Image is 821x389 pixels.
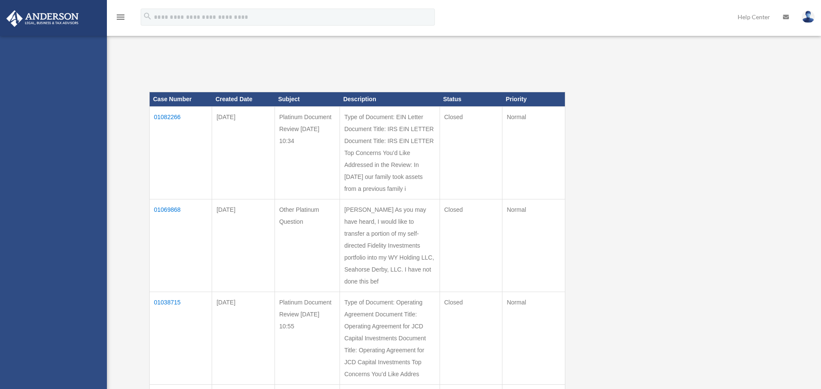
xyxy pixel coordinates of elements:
td: [DATE] [212,199,275,292]
td: [DATE] [212,107,275,199]
td: [PERSON_NAME] As you may have heard, I would like to transfer a portion of my self-directed Fidel... [340,199,440,292]
td: 01082266 [150,107,212,199]
td: Normal [502,107,565,199]
td: Closed [440,292,502,385]
td: Type of Document: Operating Agreement Document Title: Operating Agreement for JCD Capital Investm... [340,292,440,385]
td: 01038715 [150,292,212,385]
th: Case Number [150,92,212,107]
a: menu [115,15,126,22]
td: Closed [440,107,502,199]
i: search [143,12,152,21]
th: Description [340,92,440,107]
img: User Pic [802,11,815,23]
th: Created Date [212,92,275,107]
td: [DATE] [212,292,275,385]
td: Normal [502,199,565,292]
img: Anderson Advisors Platinum Portal [4,10,81,27]
th: Status [440,92,502,107]
td: Other Platinum Question [275,199,340,292]
td: Type of Document: EIN Letter Document Title: IRS EIN LETTER Document Title: IRS EIN LETTER Top Co... [340,107,440,199]
td: Normal [502,292,565,385]
td: Closed [440,199,502,292]
i: menu [115,12,126,22]
td: Platinum Document Review [DATE] 10:55 [275,292,340,385]
td: 01069868 [150,199,212,292]
th: Subject [275,92,340,107]
td: Platinum Document Review [DATE] 10:34 [275,107,340,199]
th: Priority [502,92,565,107]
